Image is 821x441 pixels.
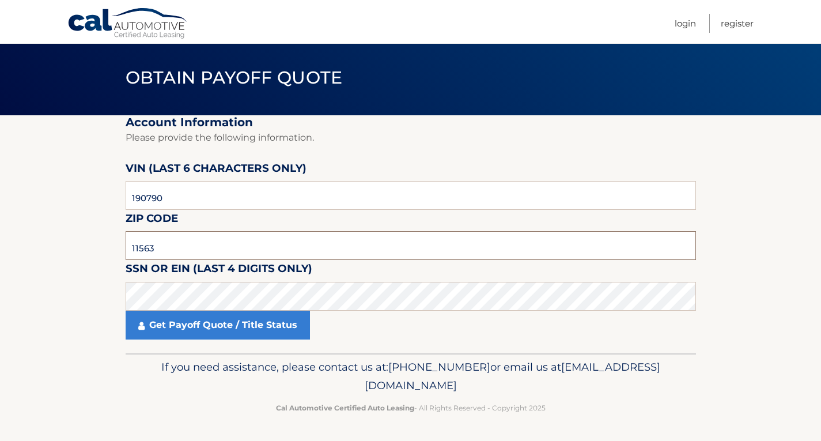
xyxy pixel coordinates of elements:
a: Cal Automotive [67,7,188,41]
a: Login [675,14,696,33]
strong: Cal Automotive Certified Auto Leasing [276,404,414,412]
label: Zip Code [126,210,178,231]
h2: Account Information [126,115,696,130]
a: Get Payoff Quote / Title Status [126,311,310,340]
label: SSN or EIN (last 4 digits only) [126,260,312,281]
p: If you need assistance, please contact us at: or email us at [133,358,688,395]
span: Obtain Payoff Quote [126,67,343,88]
span: [PHONE_NUMBER] [388,360,490,374]
p: - All Rights Reserved - Copyright 2025 [133,402,688,414]
label: VIN (last 6 characters only) [126,160,307,181]
p: Please provide the following information. [126,130,696,146]
a: Register [721,14,754,33]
